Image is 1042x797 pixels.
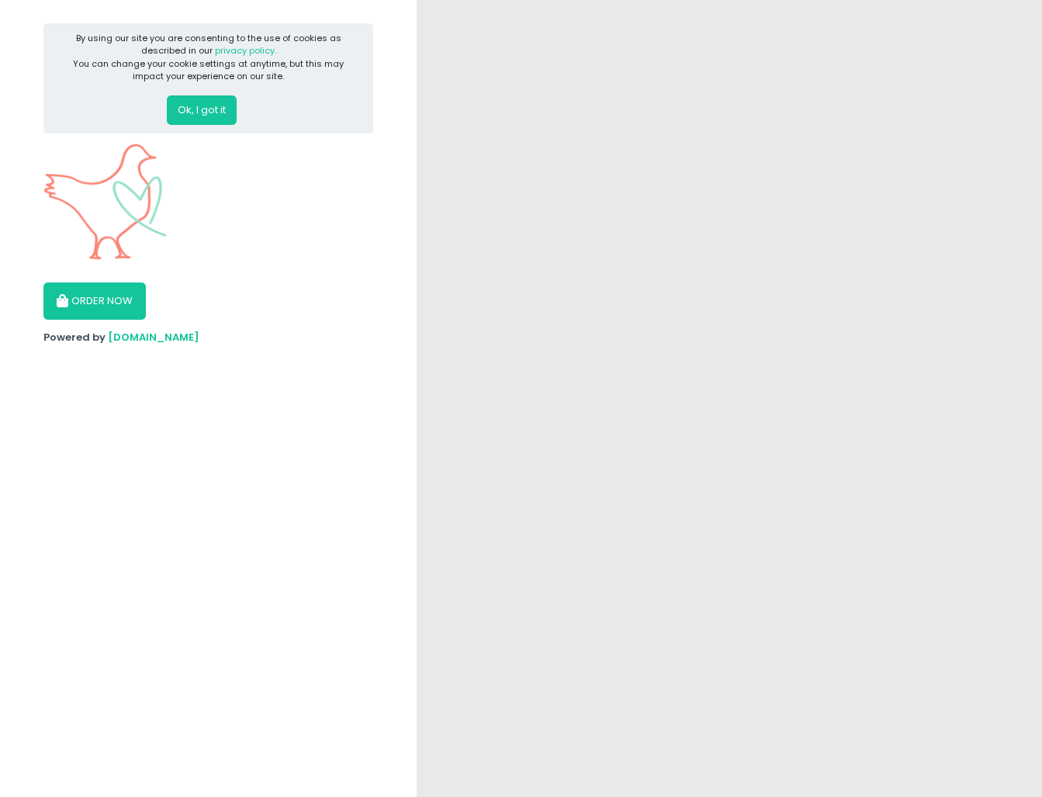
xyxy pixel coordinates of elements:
[108,330,199,345] a: [DOMAIN_NAME]
[43,282,146,320] button: ORDER NOW
[215,44,276,57] a: privacy policy.
[43,144,167,260] img: Sidechick
[70,32,348,83] div: By using our site you are consenting to the use of cookies as described in our You can change you...
[167,95,237,125] button: Ok, I got it
[43,330,373,345] div: Powered by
